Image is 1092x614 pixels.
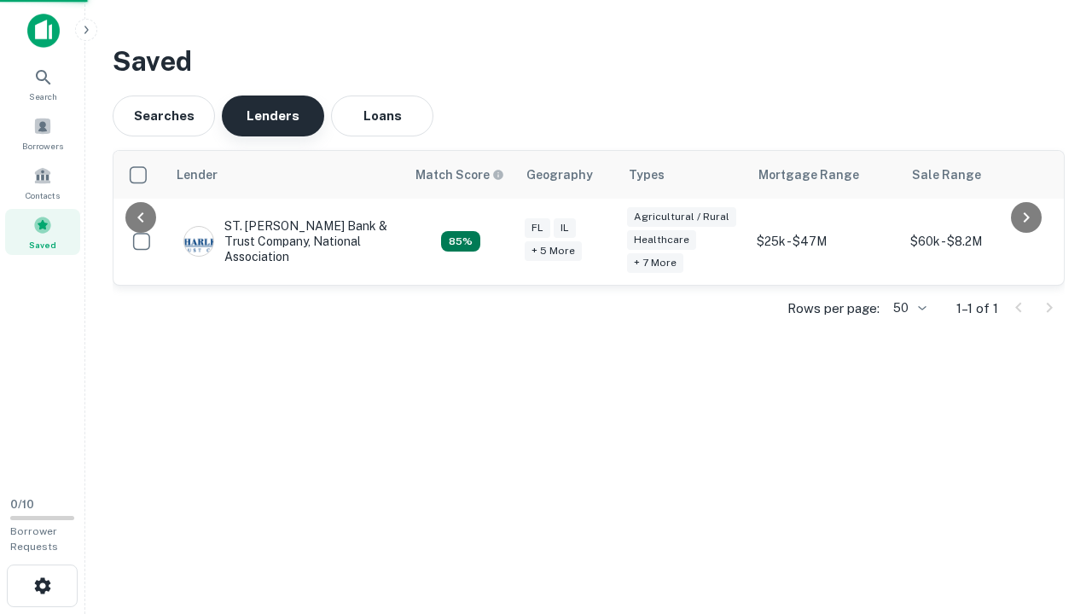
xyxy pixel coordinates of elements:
[29,238,56,252] span: Saved
[912,165,981,185] div: Sale Range
[627,253,683,273] div: + 7 more
[627,207,736,227] div: Agricultural / Rural
[441,231,480,252] div: Capitalize uses an advanced AI algorithm to match your search with the best lender. The match sco...
[758,165,859,185] div: Mortgage Range
[629,165,665,185] div: Types
[902,199,1055,285] td: $60k - $8.2M
[5,209,80,255] a: Saved
[183,218,388,265] div: ST. [PERSON_NAME] Bank & Trust Company, National Association
[525,218,550,238] div: FL
[5,61,80,107] a: Search
[166,151,405,199] th: Lender
[525,241,582,261] div: + 5 more
[113,96,215,136] button: Searches
[113,41,1065,82] h3: Saved
[415,165,504,184] div: Capitalize uses an advanced AI algorithm to match your search with the best lender. The match sco...
[10,525,58,553] span: Borrower Requests
[331,96,433,136] button: Loans
[29,90,57,103] span: Search
[748,151,902,199] th: Mortgage Range
[184,227,213,256] img: picture
[516,151,619,199] th: Geography
[1007,478,1092,559] iframe: Chat Widget
[902,151,1055,199] th: Sale Range
[27,14,60,48] img: capitalize-icon.png
[956,298,998,319] p: 1–1 of 1
[5,110,80,156] a: Borrowers
[627,230,696,250] div: Healthcare
[405,151,516,199] th: Capitalize uses an advanced AI algorithm to match your search with the best lender. The match sco...
[177,165,218,185] div: Lender
[787,298,880,319] p: Rows per page:
[5,159,80,206] a: Contacts
[10,498,34,511] span: 0 / 10
[526,165,593,185] div: Geography
[886,296,929,321] div: 50
[22,139,63,153] span: Borrowers
[554,218,576,238] div: IL
[222,96,324,136] button: Lenders
[26,188,60,202] span: Contacts
[415,165,501,184] h6: Match Score
[619,151,748,199] th: Types
[748,199,902,285] td: $25k - $47M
